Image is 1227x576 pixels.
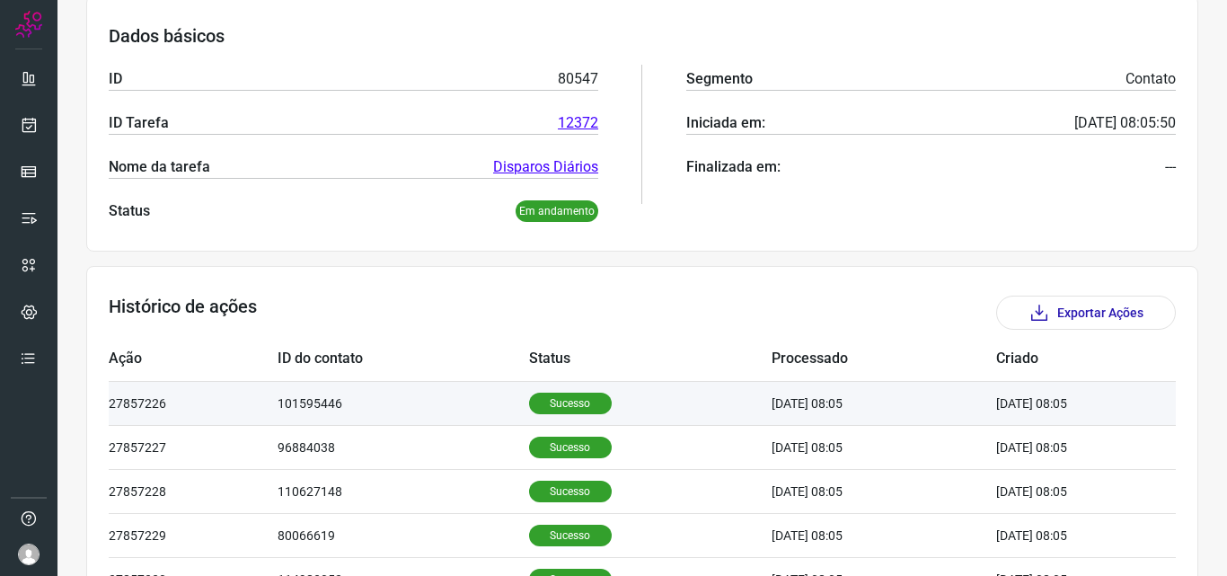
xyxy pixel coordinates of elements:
[1165,156,1176,178] p: ---
[493,156,598,178] a: Disparos Diários
[516,200,598,222] p: Em andamento
[529,437,612,458] p: Sucesso
[996,381,1122,425] td: [DATE] 08:05
[772,381,996,425] td: [DATE] 08:05
[996,469,1122,513] td: [DATE] 08:05
[1125,68,1176,90] p: Contato
[109,68,122,90] p: ID
[996,513,1122,557] td: [DATE] 08:05
[18,544,40,565] img: avatar-user-boy.jpg
[558,68,598,90] p: 80547
[558,112,598,134] a: 12372
[109,156,210,178] p: Nome da tarefa
[109,381,278,425] td: 27857226
[109,513,278,557] td: 27857229
[278,337,528,381] td: ID do contato
[109,200,150,222] p: Status
[109,296,257,330] h3: Histórico de ações
[109,337,278,381] td: Ação
[1074,112,1176,134] p: [DATE] 08:05:50
[529,337,772,381] td: Status
[529,393,612,414] p: Sucesso
[996,296,1176,330] button: Exportar Ações
[109,425,278,469] td: 27857227
[278,425,528,469] td: 96884038
[278,381,528,425] td: 101595446
[109,112,169,134] p: ID Tarefa
[996,425,1122,469] td: [DATE] 08:05
[772,513,996,557] td: [DATE] 08:05
[772,425,996,469] td: [DATE] 08:05
[686,112,765,134] p: Iniciada em:
[686,156,781,178] p: Finalizada em:
[996,337,1122,381] td: Criado
[278,513,528,557] td: 80066619
[278,469,528,513] td: 110627148
[529,525,612,546] p: Sucesso
[772,469,996,513] td: [DATE] 08:05
[15,11,42,38] img: Logo
[109,469,278,513] td: 27857228
[686,68,753,90] p: Segmento
[529,481,612,502] p: Sucesso
[772,337,996,381] td: Processado
[109,25,1176,47] h3: Dados básicos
